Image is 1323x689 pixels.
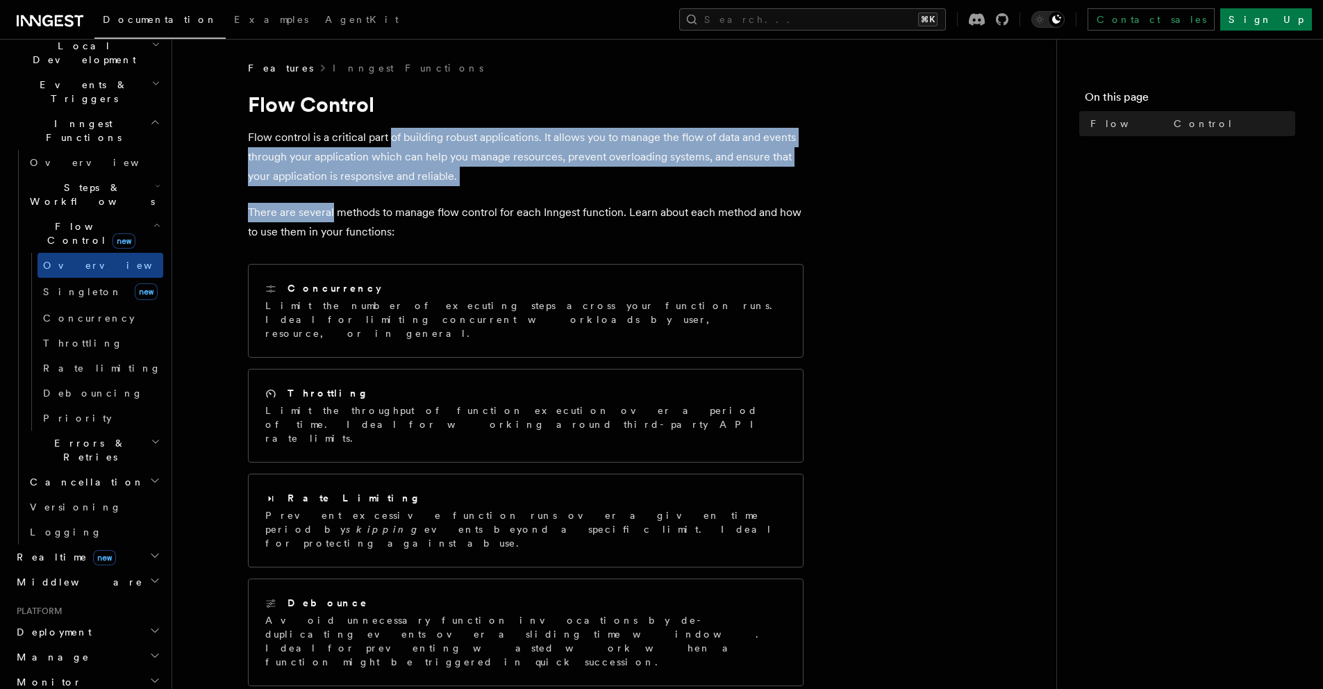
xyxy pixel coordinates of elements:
[11,111,163,150] button: Inngest Functions
[265,404,786,445] p: Limit the throughput of function execution over a period of time. Ideal for working around third-...
[1088,8,1215,31] a: Contact sales
[103,14,217,25] span: Documentation
[1220,8,1312,31] a: Sign Up
[24,150,163,175] a: Overview
[248,474,804,567] a: Rate LimitingPrevent excessive function runs over a given time period byskippingevents beyond a s...
[30,526,102,538] span: Logging
[24,214,163,253] button: Flow Controlnew
[30,157,173,168] span: Overview
[38,306,163,331] a: Concurrency
[288,281,381,295] h2: Concurrency
[38,381,163,406] a: Debouncing
[38,406,163,431] a: Priority
[325,14,399,25] span: AgentKit
[93,550,116,565] span: new
[1085,89,1295,111] h4: On this page
[265,299,786,340] p: Limit the number of executing steps across your function runs. Ideal for limiting concurrent work...
[38,253,163,278] a: Overview
[234,14,308,25] span: Examples
[333,61,483,75] a: Inngest Functions
[135,283,158,300] span: new
[918,13,938,26] kbd: ⌘K
[11,33,163,72] button: Local Development
[30,501,122,513] span: Versioning
[43,260,186,271] span: Overview
[11,39,151,67] span: Local Development
[24,495,163,520] a: Versioning
[346,524,424,535] em: skipping
[11,675,82,689] span: Monitor
[24,175,163,214] button: Steps & Workflows
[24,219,153,247] span: Flow Control
[11,72,163,111] button: Events & Triggers
[24,520,163,545] a: Logging
[248,264,804,358] a: ConcurrencyLimit the number of executing steps across your function runs. Ideal for limiting conc...
[24,475,144,489] span: Cancellation
[24,436,151,464] span: Errors & Retries
[248,92,804,117] h1: Flow Control
[679,8,946,31] button: Search...⌘K
[248,203,804,242] p: There are several methods to manage flow control for each Inngest function. Learn about each meth...
[11,117,150,144] span: Inngest Functions
[94,4,226,39] a: Documentation
[43,388,143,399] span: Debouncing
[11,606,63,617] span: Platform
[11,620,163,645] button: Deployment
[43,413,112,424] span: Priority
[248,369,804,463] a: ThrottlingLimit the throughput of function execution over a period of time. Ideal for working aro...
[113,233,135,249] span: new
[43,286,122,297] span: Singleton
[11,150,163,545] div: Inngest Functions
[38,331,163,356] a: Throttling
[11,570,163,595] button: Middleware
[265,613,786,669] p: Avoid unnecessary function invocations by de-duplicating events over a sliding time window. Ideal...
[11,545,163,570] button: Realtimenew
[38,356,163,381] a: Rate limiting
[11,78,151,106] span: Events & Triggers
[1031,11,1065,28] button: Toggle dark mode
[11,575,143,589] span: Middleware
[248,128,804,186] p: Flow control is a critical part of building robust applications. It allows you to manage the flow...
[11,645,163,670] button: Manage
[317,4,407,38] a: AgentKit
[248,579,804,686] a: DebounceAvoid unnecessary function invocations by de-duplicating events over a sliding time windo...
[11,625,92,639] span: Deployment
[24,253,163,431] div: Flow Controlnew
[43,313,135,324] span: Concurrency
[24,431,163,470] button: Errors & Retries
[24,470,163,495] button: Cancellation
[1090,117,1233,131] span: Flow Control
[248,61,313,75] span: Features
[288,386,369,400] h2: Throttling
[11,650,90,664] span: Manage
[288,596,368,610] h2: Debounce
[38,278,163,306] a: Singletonnew
[43,338,123,349] span: Throttling
[226,4,317,38] a: Examples
[1085,111,1295,136] a: Flow Control
[43,363,161,374] span: Rate limiting
[24,181,155,208] span: Steps & Workflows
[288,491,421,505] h2: Rate Limiting
[11,550,116,564] span: Realtime
[265,508,786,550] p: Prevent excessive function runs over a given time period by events beyond a specific limit. Ideal...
